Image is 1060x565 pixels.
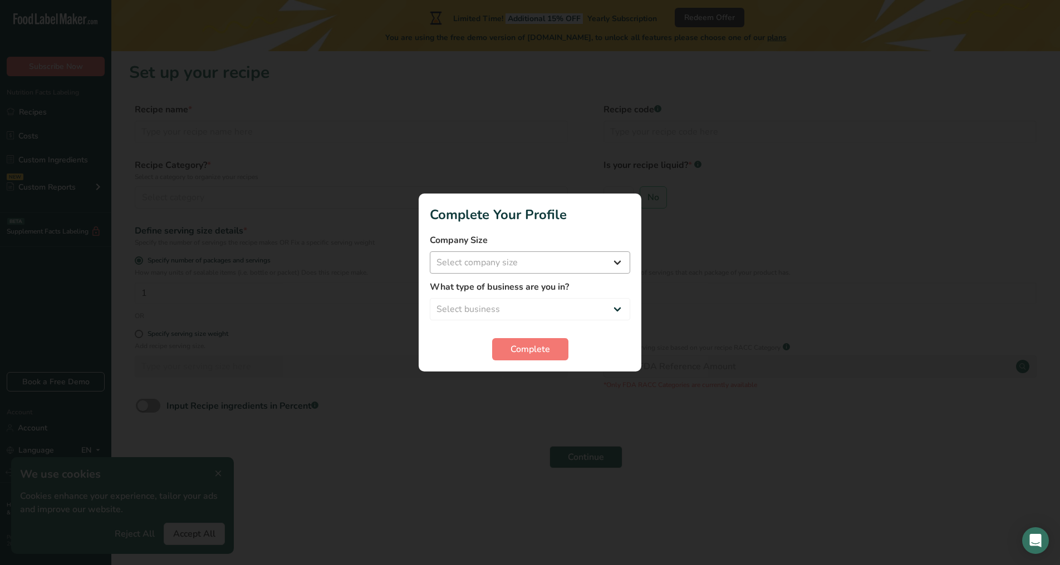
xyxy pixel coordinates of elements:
[430,280,630,294] label: What type of business are you in?
[1022,527,1049,554] div: Open Intercom Messenger
[511,343,550,356] span: Complete
[430,234,630,247] label: Company Size
[430,205,630,225] h1: Complete Your Profile
[492,338,568,360] button: Complete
